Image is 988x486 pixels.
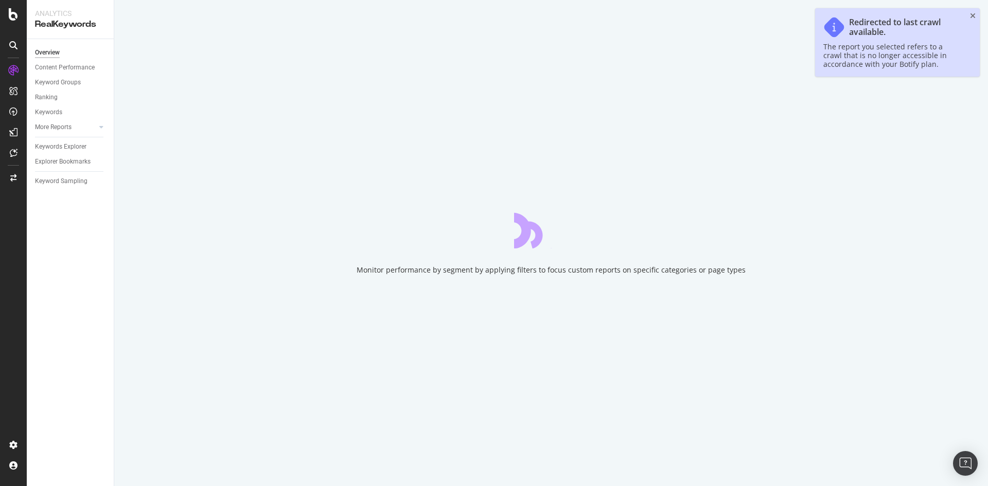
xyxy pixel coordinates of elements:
a: More Reports [35,122,96,133]
a: Explorer Bookmarks [35,156,107,167]
div: Monitor performance by segment by applying filters to focus custom reports on specific categories... [357,265,746,275]
a: Keywords [35,107,107,118]
div: RealKeywords [35,19,105,30]
a: Keywords Explorer [35,141,107,152]
div: The report you selected refers to a crawl that is no longer accessible in accordance with your Bo... [823,42,961,68]
div: Open Intercom Messenger [953,451,978,476]
a: Overview [35,47,107,58]
div: Overview [35,47,60,58]
div: Analytics [35,8,105,19]
a: Ranking [35,92,107,103]
a: Keyword Groups [35,77,107,88]
div: Keyword Groups [35,77,81,88]
div: Redirected to last crawl available. [849,17,961,37]
div: Keywords Explorer [35,141,86,152]
div: Keywords [35,107,62,118]
div: animation [514,211,588,248]
div: Content Performance [35,62,95,73]
a: Keyword Sampling [35,176,107,187]
div: close toast [970,12,976,20]
div: Keyword Sampling [35,176,87,187]
div: Explorer Bookmarks [35,156,91,167]
a: Content Performance [35,62,107,73]
div: More Reports [35,122,72,133]
div: Ranking [35,92,58,103]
